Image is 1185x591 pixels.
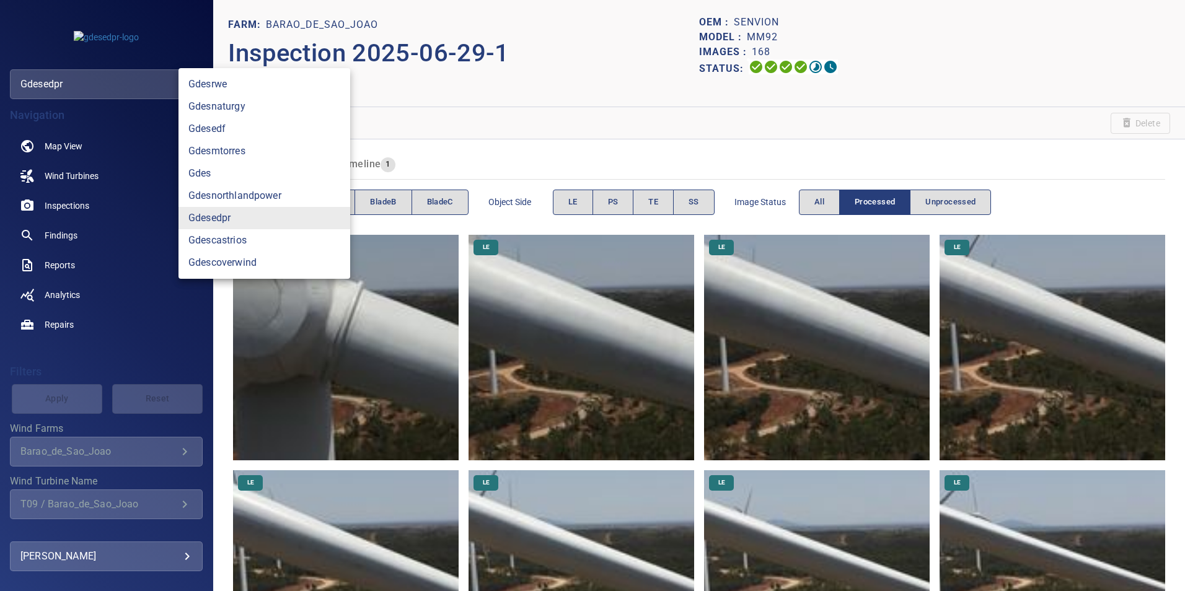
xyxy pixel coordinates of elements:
[178,252,350,274] a: gdescoverwind
[178,229,350,252] a: gdescastrios
[178,140,350,162] a: gdesmtorres
[178,162,350,185] a: gdes
[178,73,350,95] a: gdesrwe
[178,185,350,207] a: gdesnorthlandpower
[178,207,350,229] a: gdesedpr
[178,118,350,140] a: gdesedf
[178,95,350,118] a: gdesnaturgy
